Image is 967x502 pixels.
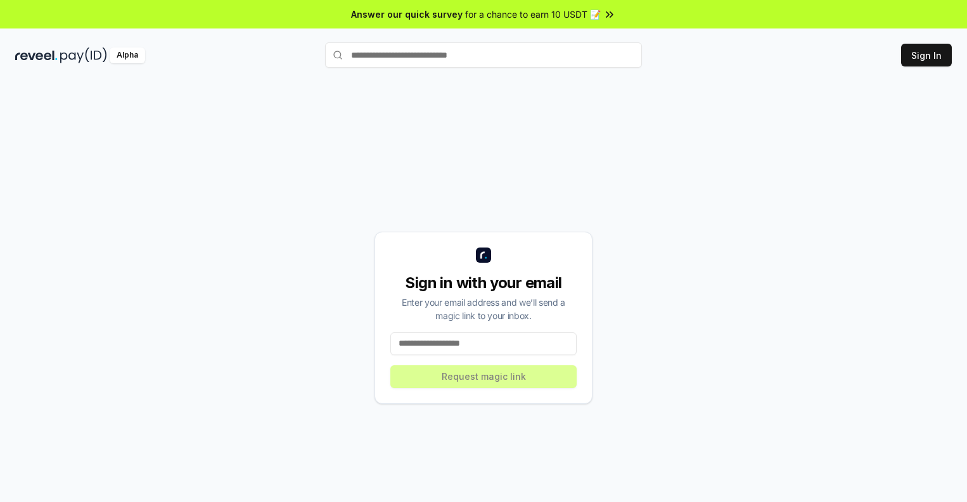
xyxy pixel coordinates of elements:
[465,8,601,21] span: for a chance to earn 10 USDT 📝
[110,47,145,63] div: Alpha
[901,44,952,66] button: Sign In
[60,47,107,63] img: pay_id
[15,47,58,63] img: reveel_dark
[390,273,577,293] div: Sign in with your email
[351,8,463,21] span: Answer our quick survey
[390,296,577,322] div: Enter your email address and we’ll send a magic link to your inbox.
[476,248,491,263] img: logo_small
